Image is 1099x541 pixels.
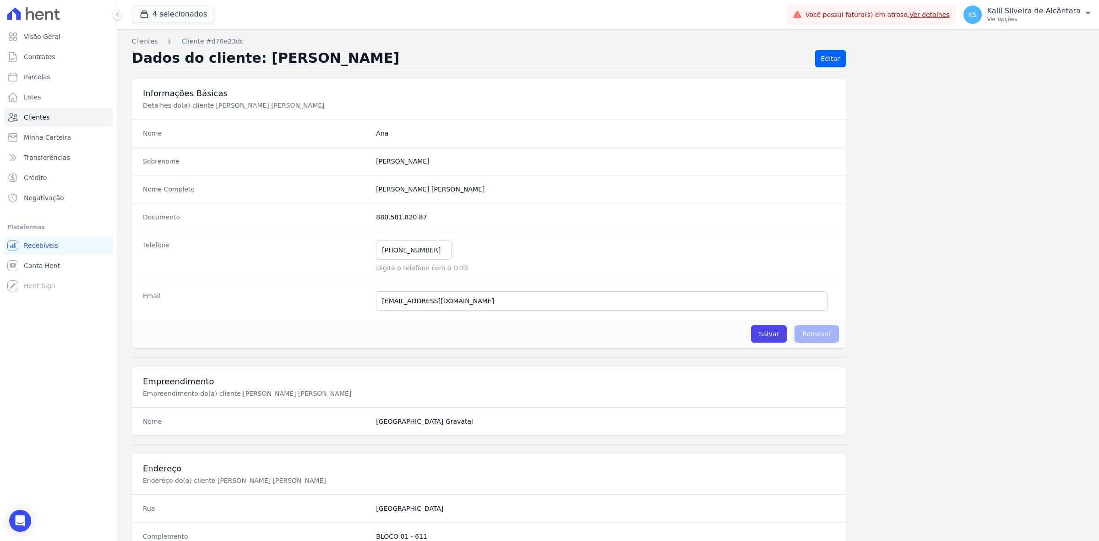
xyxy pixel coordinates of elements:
[4,27,113,46] a: Visão Geral
[132,37,158,46] a: Clientes
[4,108,113,126] a: Clientes
[805,10,950,20] span: Você possui fatura(s) em atraso.
[24,32,60,41] span: Visão Geral
[24,193,64,202] span: Negativação
[376,263,835,273] p: Digite o telefone com o DDD
[24,113,49,122] span: Clientes
[143,463,835,474] h3: Endereço
[24,153,70,162] span: Transferências
[24,93,41,102] span: Lotes
[4,48,113,66] a: Contratos
[24,241,58,250] span: Recebíveis
[968,11,977,18] span: KS
[143,240,369,273] dt: Telefone
[143,376,835,387] h3: Empreendimento
[376,129,835,138] dd: Ana
[143,417,369,426] dt: Nome
[376,504,835,513] dd: [GEOGRAPHIC_DATA]
[4,169,113,187] a: Crédito
[4,236,113,255] a: Recebíveis
[143,129,369,138] dt: Nome
[143,532,369,541] dt: Complemento
[956,2,1099,27] button: KS Kalil Silveira de Alcântara Ver opções
[794,325,839,343] span: Remover
[24,72,50,82] span: Parcelas
[143,291,369,311] dt: Email
[143,88,835,99] h3: Informações Básicas
[376,213,835,222] dd: 880.581.820 87
[24,52,55,61] span: Contratos
[376,532,835,541] dd: BLOCO 01 - 611
[143,476,451,485] p: Endereço do(a) cliente [PERSON_NAME] [PERSON_NAME]
[132,50,808,67] h2: Dados do cliente: [PERSON_NAME]
[815,50,846,67] a: Editar
[4,68,113,86] a: Parcelas
[376,185,835,194] dd: [PERSON_NAME] [PERSON_NAME]
[132,37,1084,46] nav: Breadcrumb
[4,257,113,275] a: Conta Hent
[987,6,1081,16] p: Kalil Silveira de Alcântara
[4,148,113,167] a: Transferências
[143,157,369,166] dt: Sobrenome
[9,510,31,532] div: Open Intercom Messenger
[24,133,71,142] span: Minha Carteira
[4,189,113,207] a: Negativação
[4,88,113,106] a: Lotes
[143,101,451,110] p: Detalhes do(a) cliente [PERSON_NAME] [PERSON_NAME]
[143,213,369,222] dt: Documento
[376,417,835,426] dd: [GEOGRAPHIC_DATA] Gravatai
[751,325,787,343] input: Salvar
[24,173,47,182] span: Crédito
[4,128,113,147] a: Minha Carteira
[143,185,369,194] dt: Nome Completo
[181,37,243,46] a: Cliente #d70e23dc
[24,261,60,270] span: Conta Hent
[143,389,451,398] p: Empreendimento do(a) cliente [PERSON_NAME] [PERSON_NAME]
[909,11,950,18] a: Ver detalhes
[7,222,109,233] div: Plataformas
[376,157,835,166] dd: [PERSON_NAME]
[987,16,1081,23] p: Ver opções
[132,5,215,23] button: 4 selecionados
[143,504,369,513] dt: Rua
